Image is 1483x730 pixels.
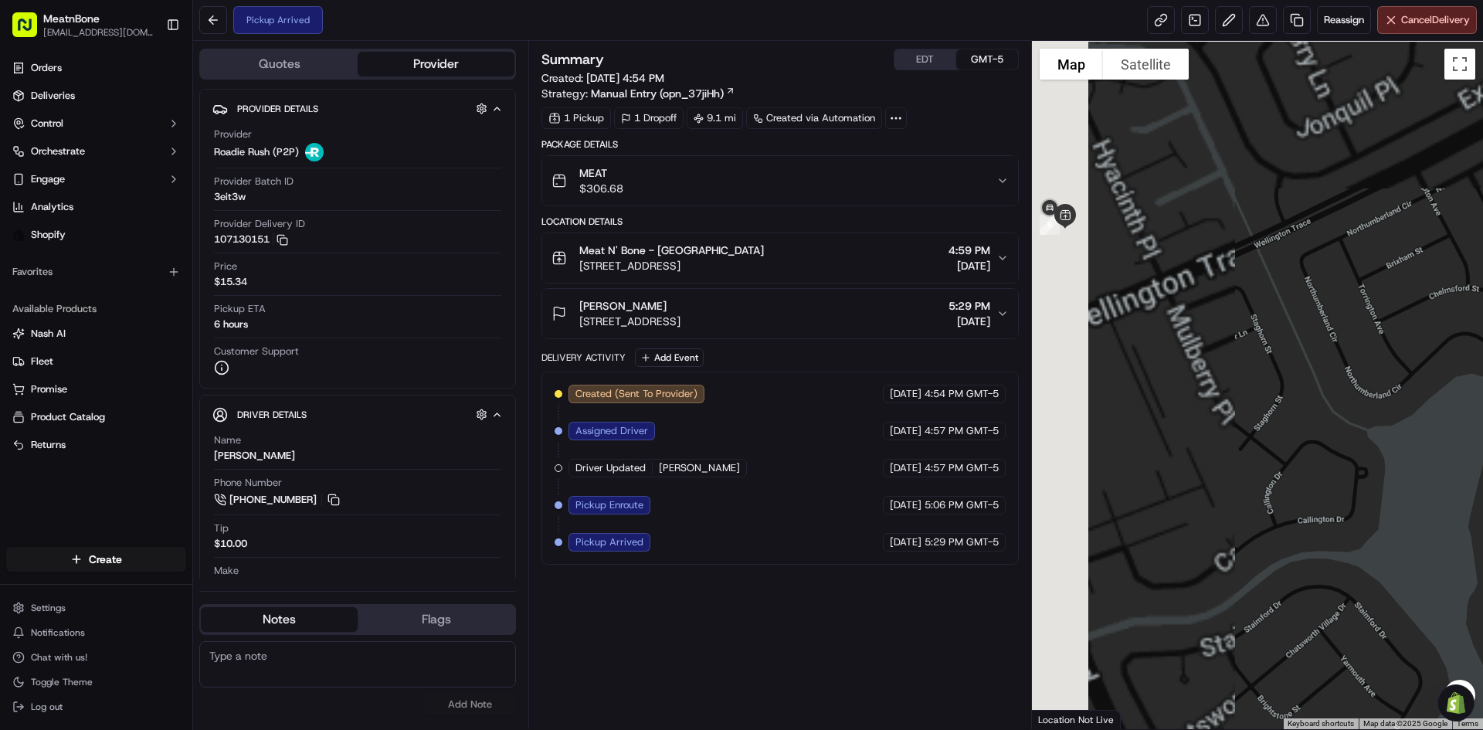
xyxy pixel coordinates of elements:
button: Meat N' Bone - [GEOGRAPHIC_DATA][STREET_ADDRESS]4:59 PM[DATE] [542,233,1017,283]
a: Orders [6,56,186,80]
span: 5:29 PM GMT-5 [925,535,999,549]
span: Deliveries [31,89,75,103]
div: 📗 [15,226,28,238]
span: Provider Details [237,103,318,115]
a: Nash AI [12,327,180,341]
span: Knowledge Base [31,224,118,239]
span: Assigned Driver [575,424,648,438]
span: Name [214,433,241,447]
a: Fleet [12,355,180,368]
span: [STREET_ADDRESS] [579,258,764,273]
span: 3eit3w [214,190,246,204]
div: Delivery Activity [541,351,626,364]
span: [DATE] [890,498,921,512]
span: $15.34 [214,275,247,289]
button: Product Catalog [6,405,186,430]
button: MeatnBone [43,11,100,26]
span: Orchestrate [31,144,85,158]
a: 💻API Documentation [124,218,254,246]
div: Package Details [541,138,1018,151]
span: Created: [541,70,664,86]
span: Cancel Delivery [1401,13,1470,27]
span: 4:54 PM GMT-5 [925,387,999,401]
button: Create [6,547,186,572]
button: Nash AI [6,321,186,346]
div: 6 [1033,209,1066,241]
span: Roadie Rush (P2P) [214,145,299,159]
span: Control [31,117,63,131]
a: Created via Automation [746,107,882,129]
button: Notifications [6,622,186,643]
span: Engage [31,172,65,186]
span: Pickup ETA [214,302,266,316]
span: [PHONE_NUMBER] [229,493,317,507]
p: Welcome 👋 [15,62,281,87]
span: Customer Support [214,345,299,358]
a: Returns [12,438,180,452]
span: Driver Details [237,409,307,421]
div: 💻 [131,226,143,238]
button: Add Event [635,348,704,367]
button: Provider Details [212,96,503,121]
button: 107130151 [214,233,288,246]
button: Show street map [1040,49,1103,80]
span: [PERSON_NAME] [579,298,667,314]
div: Favorites [6,260,186,284]
span: Returns [31,438,66,452]
span: Chat with us! [31,651,87,664]
span: Log out [31,701,63,713]
button: Flags [358,607,514,632]
span: Orders [31,61,62,75]
button: Engage [6,167,186,192]
input: Got a question? Start typing here... [40,100,278,116]
span: Analytics [31,200,73,214]
a: Open this area in Google Maps (opens a new window) [1036,709,1087,729]
button: Settings [6,597,186,619]
button: CancelDelivery [1377,6,1477,34]
button: Orchestrate [6,139,186,164]
button: MeatnBone[EMAIL_ADDRESS][DOMAIN_NAME] [6,6,160,43]
span: Product Catalog [31,410,105,424]
button: Driver Details [212,402,503,427]
span: Pickup Arrived [575,535,643,549]
a: Analytics [6,195,186,219]
span: Toggle Theme [31,676,93,688]
button: Fleet [6,349,186,374]
span: Provider [214,127,252,141]
button: GMT-5 [956,49,1018,70]
span: Notifications [31,626,85,639]
span: Create [89,552,122,567]
div: 1 Dropoff [614,107,684,129]
span: [DATE] [890,461,921,475]
span: Tip [214,521,229,535]
div: Location Not Live [1032,710,1121,729]
button: [PERSON_NAME][STREET_ADDRESS]5:29 PM[DATE] [542,289,1017,338]
span: Provider Delivery ID [214,217,305,231]
div: Available Products [6,297,186,321]
h3: Summary [541,53,604,66]
button: Provider [358,52,514,76]
img: 1736555255976-a54dd68f-1ca7-489b-9aae-adbdc363a1c4 [15,148,43,175]
button: [EMAIL_ADDRESS][DOMAIN_NAME] [43,26,154,39]
span: Promise [31,382,67,396]
span: Provider Batch ID [214,175,294,188]
span: Price [214,260,237,273]
button: Reassign [1317,6,1371,34]
a: Product Catalog [12,410,180,424]
button: Toggle fullscreen view [1444,49,1475,80]
span: [DATE] 4:54 PM [586,71,664,85]
span: 5:29 PM [949,298,990,314]
div: 9.1 mi [687,107,743,129]
a: Shopify [6,222,186,247]
span: 4:57 PM GMT-5 [925,461,999,475]
div: 6 hours [214,317,248,331]
a: Manual Entry (opn_37jiHh) [591,86,735,101]
span: Reassign [1324,13,1364,27]
span: Fleet [31,355,53,368]
span: Shopify [31,228,66,242]
button: Log out [6,696,186,718]
span: Meat N' Bone - [GEOGRAPHIC_DATA] [579,243,764,258]
span: Pickup Enroute [575,498,643,512]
